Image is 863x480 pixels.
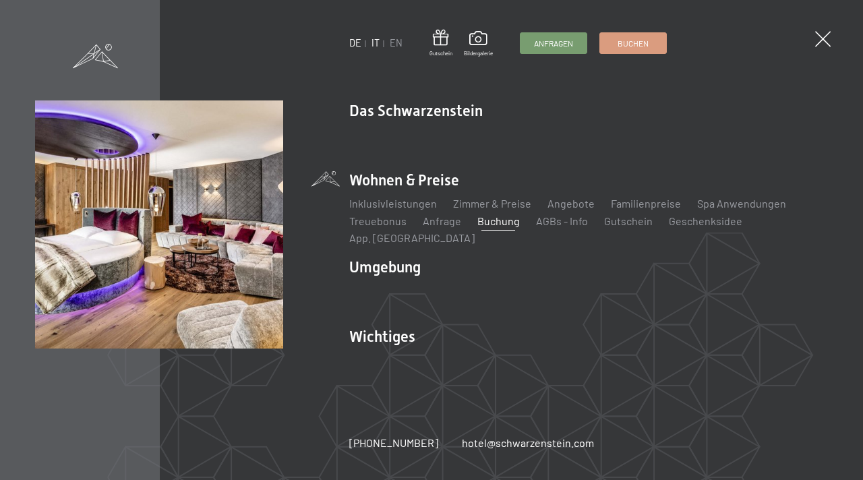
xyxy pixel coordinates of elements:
span: Buchen [618,38,649,49]
a: Angebote [547,197,595,210]
span: [PHONE_NUMBER] [349,436,438,449]
a: Zimmer & Preise [453,197,531,210]
a: IT [371,37,380,49]
a: [PHONE_NUMBER] [349,436,438,450]
a: Treuebonus [349,214,407,227]
a: hotel@schwarzenstein.com [462,436,594,450]
a: Spa Anwendungen [697,197,786,210]
a: Buchung [477,214,520,227]
a: Familienpreise [611,197,681,210]
a: Anfragen [520,33,587,53]
a: Gutschein [604,214,653,227]
a: Bildergalerie [464,31,493,57]
a: Inklusivleistungen [349,197,437,210]
span: Anfragen [534,38,573,49]
span: Gutschein [429,50,452,57]
span: Bildergalerie [464,50,493,57]
a: EN [390,37,403,49]
a: App. [GEOGRAPHIC_DATA] [349,231,475,244]
a: AGBs - Info [536,214,588,227]
a: DE [349,37,361,49]
a: Geschenksidee [669,214,742,227]
a: Gutschein [429,30,452,57]
a: Buchen [600,33,666,53]
a: Anfrage [423,214,461,227]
